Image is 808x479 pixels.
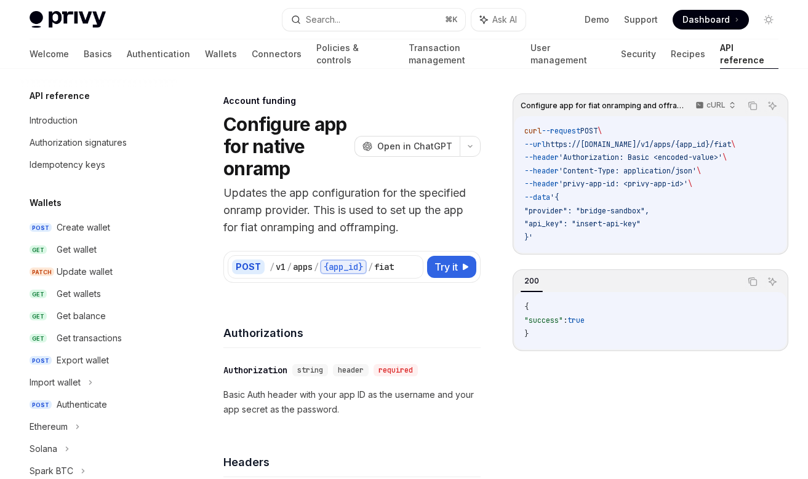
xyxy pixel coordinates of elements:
[223,364,287,376] div: Authorization
[293,261,313,273] div: apps
[30,11,106,28] img: light logo
[276,261,286,273] div: v1
[232,259,265,274] div: POST
[20,132,177,154] a: Authorization signatures
[559,152,722,162] span: 'Authorization: Basic <encoded-value>'
[20,394,177,416] a: POSTAuthenticate
[550,192,559,202] span: '{
[720,39,778,69] a: API reference
[682,14,730,26] span: Dashboard
[30,375,81,390] div: Import wallet
[697,166,701,176] span: \
[270,261,274,273] div: /
[320,259,367,274] div: {app_id}
[30,464,73,478] div: Spark BTC
[252,39,302,69] a: Connectors
[30,39,69,69] a: Welcome
[30,400,52,410] span: POST
[30,135,127,150] div: Authorization signatures
[223,184,481,236] p: Updates the app configuration for the specified onramp provider. This is used to set up the app f...
[20,109,177,132] a: Introduction
[20,216,177,239] a: POSTCreate wallet
[354,136,460,157] button: Open in ChatGPT
[764,98,780,114] button: Ask AI
[57,331,122,346] div: Get transactions
[127,39,190,69] a: Authentication
[567,315,585,325] span: true
[287,261,292,273] div: /
[521,274,543,288] div: 200
[559,166,697,176] span: 'Content-Type: application/json'
[598,126,602,136] span: \
[30,267,54,277] span: PATCH
[524,302,529,312] span: {
[621,39,656,69] a: Security
[368,261,373,273] div: /
[731,140,735,149] span: \
[688,179,692,189] span: \
[30,89,90,103] h5: API reference
[30,356,52,365] span: POST
[524,126,542,136] span: curl
[521,101,684,111] span: Configure app for fiat onramping and offramping.
[30,157,105,172] div: Idempotency keys
[57,242,97,257] div: Get wallet
[524,232,533,242] span: }'
[524,179,559,189] span: --header
[20,261,177,283] a: PATCHUpdate wallet
[30,223,52,232] span: POST
[30,334,47,343] span: GET
[722,152,727,162] span: \
[223,387,481,417] p: Basic Auth header with your app ID as the username and your app secret as the password.
[524,192,550,202] span: --data
[706,100,726,110] p: cURL
[759,10,778,30] button: Toggle dark mode
[524,315,563,325] span: "success"
[57,220,110,235] div: Create wallet
[559,179,688,189] span: 'privy-app-id: <privy-app-id>'
[297,365,323,375] span: string
[409,39,516,69] a: Transaction management
[30,419,68,434] div: Ethereum
[434,259,458,274] span: Try it
[223,454,481,470] h4: Headers
[524,152,559,162] span: --header
[30,441,57,456] div: Solana
[30,290,47,299] span: GET
[524,329,529,339] span: }
[223,325,481,341] h4: Authorizations
[57,264,113,279] div: Update wallet
[524,166,559,176] span: --header
[20,283,177,305] a: GETGet wallets
[282,9,465,31] button: Search...⌘K
[764,274,780,290] button: Ask AI
[30,113,78,128] div: Introduction
[20,349,177,371] a: POSTExport wallet
[223,95,481,107] div: Account funding
[580,126,598,136] span: POST
[671,39,705,69] a: Recipes
[745,98,761,114] button: Copy the contents from the code block
[524,206,649,216] span: "provider": "bridge-sandbox",
[57,309,106,323] div: Get balance
[374,261,394,273] div: fiat
[223,113,350,180] h1: Configure app for native onramp
[524,140,546,149] span: --url
[689,95,741,116] button: cURL
[524,219,641,229] span: "api_key": "insert-api-key"
[30,312,47,321] span: GET
[20,327,177,349] a: GETGet transactions
[530,39,607,69] a: User management
[585,14,609,26] a: Demo
[84,39,112,69] a: Basics
[20,239,177,261] a: GETGet wallet
[427,256,476,278] button: Try it
[377,140,452,152] span: Open in ChatGPT
[445,15,458,25] span: ⌘ K
[57,397,107,412] div: Authenticate
[57,353,109,368] div: Export wallet
[30,196,62,210] h5: Wallets
[30,245,47,255] span: GET
[306,12,340,27] div: Search...
[374,364,418,376] div: required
